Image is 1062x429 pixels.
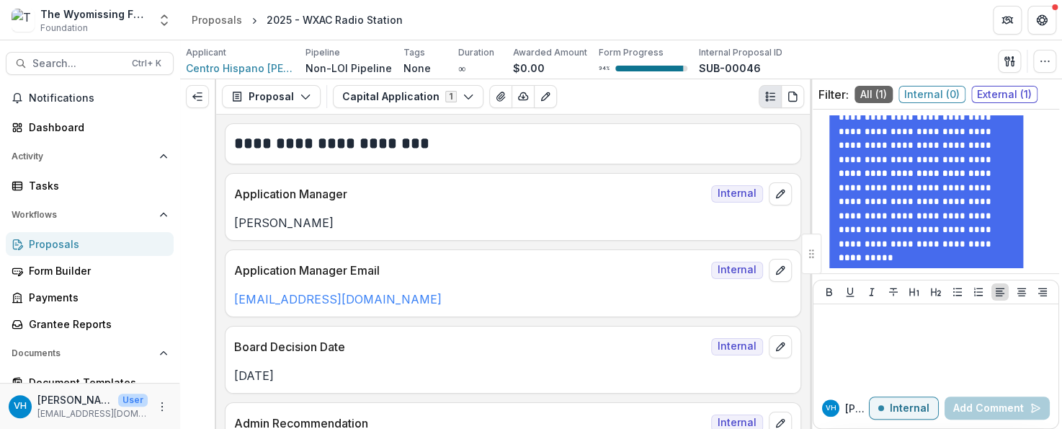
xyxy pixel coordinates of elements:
span: Internal ( 0 ) [898,86,965,103]
button: edit [769,182,792,205]
span: Documents [12,348,153,358]
button: Align Left [991,283,1009,301]
div: Proposals [29,236,162,252]
div: Payments [29,290,162,305]
button: Capital Application1 [333,85,483,108]
button: Add Comment [945,397,1050,420]
p: Internal Proposal ID [699,46,782,59]
div: Document Templates [29,375,162,390]
button: Bullet List [949,283,966,301]
div: 2025 - WXAC Radio Station [267,12,403,27]
button: Notifications [6,87,174,110]
div: Dashboard [29,120,162,135]
span: All ( 1 ) [854,86,893,103]
span: Workflows [12,210,153,220]
p: Application Manager Email [234,262,705,279]
a: Proposals [186,9,248,30]
p: [PERSON_NAME] [37,392,112,407]
button: Strike [885,283,902,301]
span: Foundation [40,22,88,35]
button: Proposal [222,85,321,108]
a: Centro Hispano [PERSON_NAME] Inc [186,61,294,76]
p: ∞ [458,61,465,76]
p: [EMAIL_ADDRESS][DOMAIN_NAME] [37,407,148,420]
button: Partners [993,6,1022,35]
button: edit [769,259,792,282]
button: Align Right [1034,283,1051,301]
p: Awarded Amount [513,46,587,59]
p: Application Manager [234,185,705,203]
a: Proposals [6,232,174,256]
a: Payments [6,286,174,309]
p: Non-LOI Pipeline [305,61,392,76]
p: Pipeline [305,46,340,59]
span: Internal [711,185,763,203]
span: External ( 1 ) [971,86,1038,103]
div: Tasks [29,178,162,193]
div: Proposals [192,12,242,27]
a: Form Builder [6,259,174,283]
p: 94 % [599,63,610,74]
button: Internal [869,397,939,420]
span: Notifications [29,92,168,105]
p: $0.00 [513,61,545,76]
a: [EMAIL_ADDRESS][DOMAIN_NAME] [234,292,442,306]
span: Internal [711,338,763,355]
button: Open Documents [6,342,174,365]
button: Align Center [1013,283,1030,301]
button: Open Activity [6,145,174,168]
div: Valeri Harteg [826,404,836,412]
p: None [403,61,431,76]
button: More [153,398,171,415]
div: Form Builder [29,263,162,278]
span: Activity [12,151,153,162]
button: Bold [821,283,838,301]
p: SUB-00046 [699,61,761,76]
a: Tasks [6,174,174,198]
button: Italicize [863,283,880,301]
p: Internal [890,402,929,415]
p: [PERSON_NAME] [845,401,869,416]
a: Dashboard [6,115,174,139]
p: Tags [403,46,425,59]
div: Ctrl + K [129,56,164,71]
span: Internal [711,262,763,279]
button: Open Workflows [6,203,174,226]
p: Filter: [818,86,849,103]
button: Heading 2 [927,283,945,301]
p: [DATE] [234,367,792,384]
p: Board Decision Date [234,338,705,355]
nav: breadcrumb [186,9,409,30]
button: Ordered List [970,283,987,301]
p: Form Progress [599,46,664,59]
button: Open entity switcher [154,6,174,35]
a: Document Templates [6,371,174,394]
p: Applicant [186,46,226,59]
p: [PERSON_NAME] [234,214,792,231]
button: Underline [842,283,859,301]
button: Edit as form [534,85,557,108]
button: edit [769,335,792,358]
p: User [118,394,148,407]
button: Expand left [186,85,209,108]
a: Grantee Reports [6,312,174,336]
p: Duration [458,46,494,59]
div: Valeri Harteg [14,402,27,411]
button: Heading 1 [906,283,923,301]
img: The Wyomissing Foundation [12,9,35,32]
div: The Wyomissing Foundation [40,6,148,22]
span: Search... [32,58,123,70]
button: Search... [6,52,174,75]
button: Plaintext view [759,85,782,108]
button: Get Help [1027,6,1056,35]
div: Grantee Reports [29,317,162,332]
button: View Attached Files [489,85,512,108]
button: PDF view [781,85,804,108]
